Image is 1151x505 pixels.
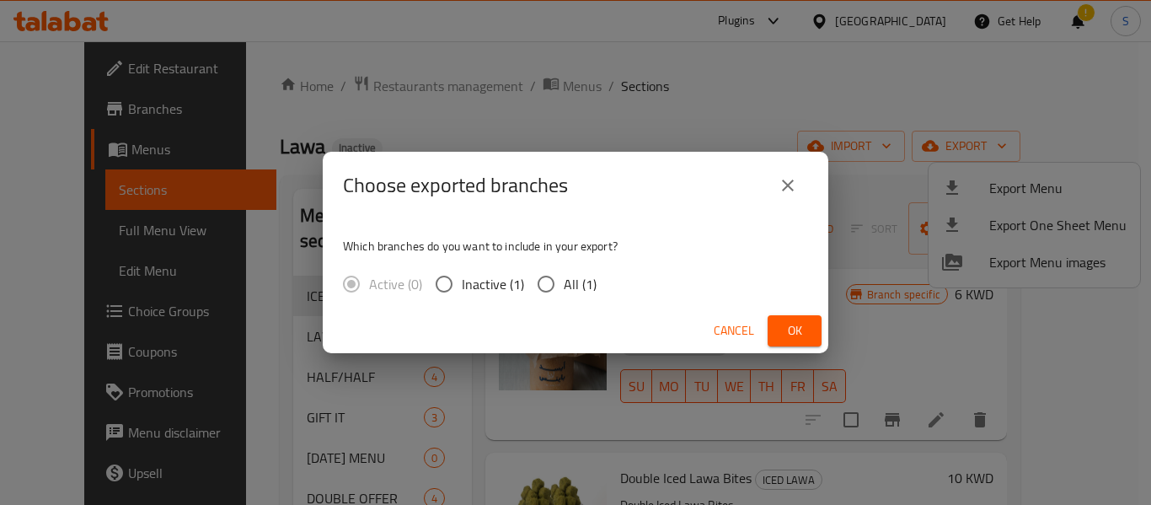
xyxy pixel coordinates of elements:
span: Active (0) [369,274,422,294]
button: Cancel [707,315,761,347]
button: close [768,165,808,206]
span: All (1) [564,274,597,294]
p: Which branches do you want to include in your export? [343,238,808,255]
span: Ok [781,320,808,341]
span: Inactive (1) [462,274,524,294]
h2: Choose exported branches [343,172,568,199]
button: Ok [768,315,822,347]
span: Cancel [714,320,754,341]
